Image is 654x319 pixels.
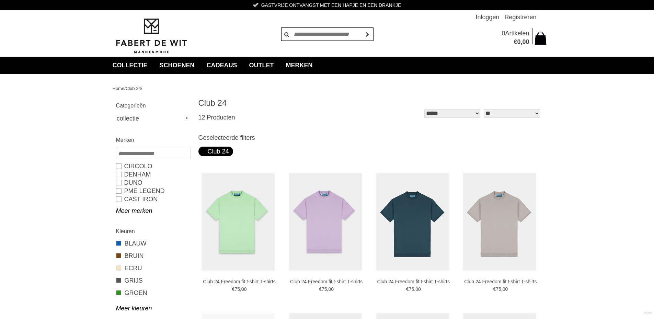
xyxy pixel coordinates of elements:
span: / [124,86,126,91]
a: GRIJS [116,276,190,285]
span: 00 [522,38,529,45]
a: Club 24 Freedom fit t-shirt T-shirts [463,278,538,285]
a: Schoenen [154,57,200,74]
a: Merken [281,57,318,74]
span: , [520,38,522,45]
a: DENHAM [116,170,190,179]
a: BRUIN [116,251,190,260]
a: collectie [116,113,190,124]
img: Club 24 Freedom fit t-shirt T-shirts [289,173,362,271]
span: 00 [328,286,334,292]
span: 75 [234,286,240,292]
h2: Categorieën [116,101,190,110]
span: 75 [322,286,327,292]
h1: Club 24 [198,98,370,108]
a: GROEN [116,288,190,297]
div: Club 24 [203,147,229,156]
a: Cadeaus [202,57,242,74]
span: , [327,286,329,292]
span: 0 [517,38,520,45]
span: € [406,286,409,292]
span: 00 [241,286,247,292]
h3: Geselecteerde filters [198,134,542,141]
a: Registreren [504,10,536,24]
span: , [414,286,415,292]
a: Meer merken [116,207,190,215]
span: € [232,286,235,292]
a: Club 24 Freedom fit t-shirt T-shirts [376,278,451,285]
a: Club 24 Freedom fit t-shirt T-shirts [202,278,277,285]
span: , [240,286,241,292]
a: Duno [116,179,190,187]
span: 75 [409,286,414,292]
img: Club 24 Freedom fit t-shirt T-shirts [202,173,275,271]
h2: Merken [116,136,190,144]
span: Artikelen [505,30,529,37]
span: 12 Producten [198,114,235,121]
a: ECRU [116,264,190,273]
span: 0 [502,30,505,37]
a: collectie [107,57,153,74]
h2: Kleuren [116,227,190,236]
a: Meer kleuren [116,304,190,312]
a: BLAUW [116,239,190,248]
img: Club 24 Freedom fit t-shirt T-shirts [376,173,449,271]
span: € [319,286,322,292]
a: Divide [644,309,652,317]
span: € [514,38,517,45]
img: Club 24 Freedom fit t-shirt T-shirts [463,173,536,271]
span: , [501,286,503,292]
a: Outlet [244,57,279,74]
span: 75 [496,286,501,292]
img: Fabert de Wit [113,18,190,55]
a: PME LEGEND [116,187,190,195]
span: / [141,86,142,91]
a: Home [113,86,125,91]
span: 00 [415,286,421,292]
a: Club 24 [126,86,141,91]
span: 00 [503,286,508,292]
a: Inloggen [475,10,499,24]
span: € [493,286,496,292]
a: CAST IRON [116,195,190,203]
a: Club 24 Freedom fit t-shirt T-shirts [289,278,364,285]
a: Circolo [116,162,190,170]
